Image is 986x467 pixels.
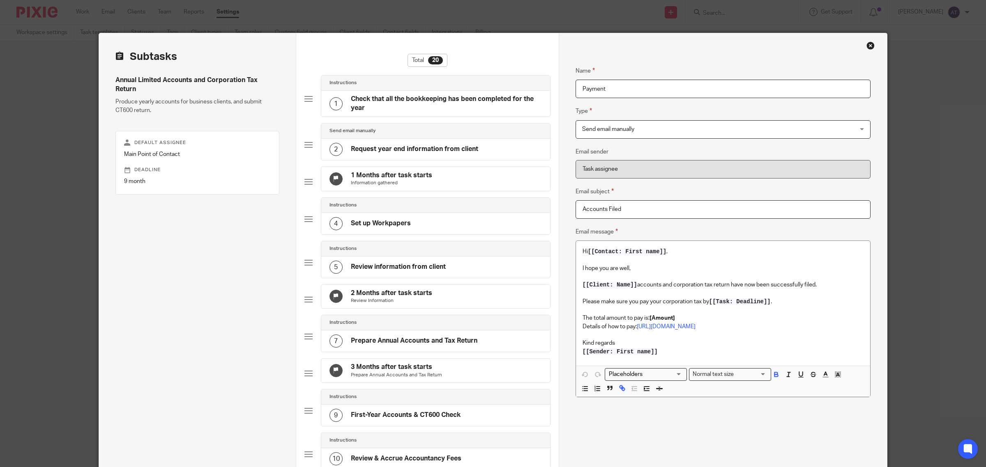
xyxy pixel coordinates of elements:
p: Main Point of Contact [124,150,271,158]
div: 4 [329,217,343,230]
p: Deadline [124,167,271,173]
div: 9 [329,409,343,422]
p: Default assignee [124,140,271,146]
p: I hope you are well, [583,264,864,272]
label: Email subject [576,187,614,196]
p: Details of how to pay: [583,323,864,331]
span: [[Client: Name]] [583,282,637,288]
h4: Annual Limited Accounts and Corporation Tax Return [115,76,279,94]
h4: Request year end information from client [351,145,478,153]
h4: Review & Accrue Accountancy Fees [351,454,461,463]
p: Kind regards [583,339,864,347]
span: Normal text size [691,370,736,379]
p: 9 month [124,177,271,185]
h2: Subtasks [115,50,177,64]
h4: Prepare Annual Accounts and Tax Return [351,337,477,345]
label: Email message [576,227,618,236]
div: 5 [329,261,343,274]
span: [[Sender: First name]] [583,348,658,355]
span: [[Task: Deadline]] [709,298,771,305]
label: Email sender [576,148,608,156]
strong: [Amount] [650,315,675,321]
p: Review Information [351,298,432,304]
h4: Instructions [329,394,357,400]
input: Search for option [737,370,766,379]
h4: Check that all the bookkeeping has been completed for the year [351,95,542,112]
p: Prepare Annual Accounts and Tax Return [351,372,442,378]
h4: Instructions [329,437,357,444]
h4: Instructions [329,202,357,208]
label: Name [576,66,595,76]
p: Hi , [583,247,864,256]
span: Send email manually [582,126,634,132]
h4: First-Year Accounts & CT600 Check [351,411,461,419]
p: accounts and corporation tax return have now been successfully filed. [583,281,864,289]
div: 10 [329,452,343,465]
p: Please make sure you pay your corporation tax by . [583,298,864,306]
div: Placeholders [605,368,687,381]
h4: 3 Months after task starts [351,363,442,371]
h4: Instructions [329,245,357,252]
div: 1 [329,97,343,110]
input: Search for option [606,370,682,379]
h4: Send email manually [329,128,376,134]
div: 2 [329,143,343,156]
h4: Set up Workpapers [351,219,411,228]
label: Type [576,106,592,116]
p: Information gathered [351,180,432,186]
h4: Review information from client [351,263,446,271]
a: [URL][DOMAIN_NAME] [637,324,696,330]
h4: 1 Months after task starts [351,171,432,180]
h4: Instructions [329,319,357,326]
div: Text styles [689,368,771,381]
input: Subject [576,200,871,219]
p: The total amount to pay is: [583,314,864,322]
div: Close this dialog window [866,41,875,50]
h4: Instructions [329,80,357,86]
div: 20 [428,56,443,64]
p: Produce yearly accounts for business clients, and submit CT600 return. [115,98,279,114]
div: Search for option [689,368,771,381]
span: [[Contact: First name]] [588,248,666,255]
div: 7 [329,334,343,348]
div: Search for option [605,368,687,381]
div: Total [408,54,447,67]
h4: 2 Months after task starts [351,289,432,298]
